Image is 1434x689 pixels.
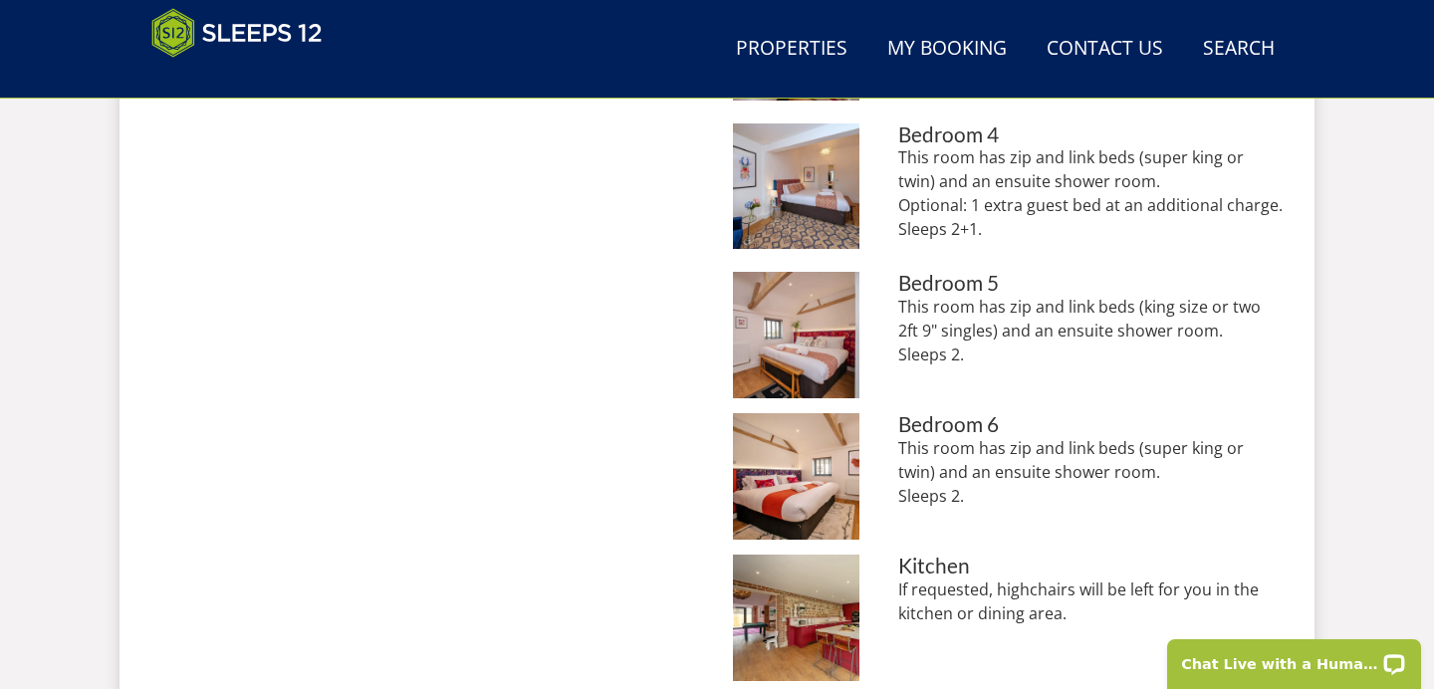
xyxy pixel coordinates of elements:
h3: Kitchen [898,555,1283,577]
h3: Bedroom 4 [898,123,1283,146]
p: This room has zip and link beds (king size or two 2ft 9" singles) and an ensuite shower room. Sle... [898,295,1283,366]
a: Properties [728,27,855,72]
iframe: LiveChat chat widget [1154,626,1434,689]
a: My Booking [879,27,1015,72]
img: Bedroom 4 [733,123,859,250]
h3: Bedroom 6 [898,413,1283,436]
img: Sleeps 12 [151,8,323,58]
img: Kitchen [733,555,859,681]
p: This room has zip and link beds (super king or twin) and an ensuite shower room. Sleeps 2. [898,436,1283,508]
img: Bedroom 5 [733,272,859,398]
a: Contact Us [1039,27,1171,72]
p: If requested, highchairs will be left for you in the kitchen or dining area. [898,577,1283,625]
p: This room has zip and link beds (super king or twin) and an ensuite shower room. Optional: 1 extr... [898,145,1283,241]
img: Bedroom 6 [733,413,859,540]
a: Search [1195,27,1283,72]
h3: Bedroom 5 [898,272,1283,295]
iframe: Customer reviews powered by Trustpilot [141,70,351,87]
